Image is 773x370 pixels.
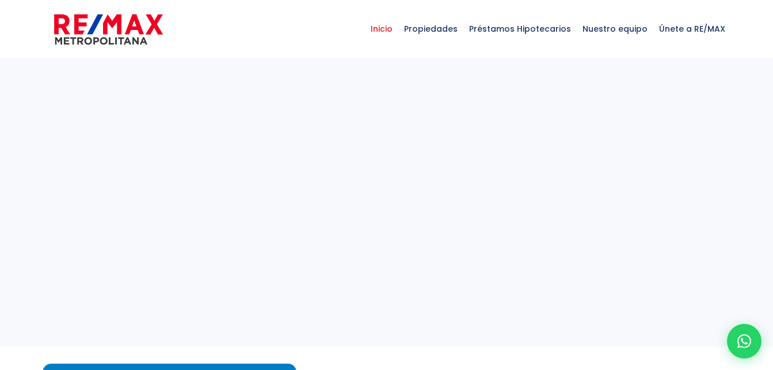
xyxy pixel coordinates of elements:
span: Nuestro equipo [577,12,653,46]
span: Préstamos Hipotecarios [463,12,577,46]
span: Propiedades [398,12,463,46]
span: Inicio [365,12,398,46]
span: Únete a RE/MAX [653,12,731,46]
img: remax-metropolitana-logo [54,12,163,47]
